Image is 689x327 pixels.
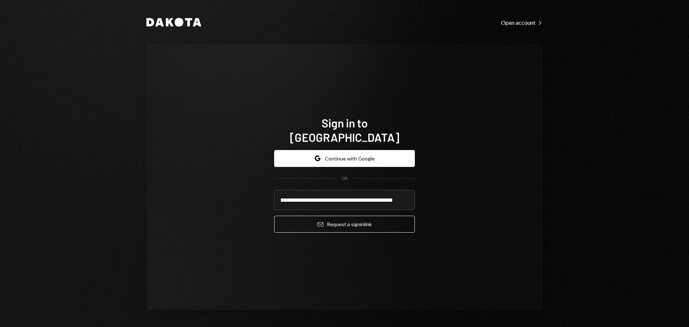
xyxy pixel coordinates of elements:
[274,116,415,144] h1: Sign in to [GEOGRAPHIC_DATA]
[501,18,543,26] a: Open account
[274,150,415,167] button: Continue with Google
[274,216,415,233] button: Request a signinlink
[342,176,348,182] div: OR
[501,19,543,26] div: Open account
